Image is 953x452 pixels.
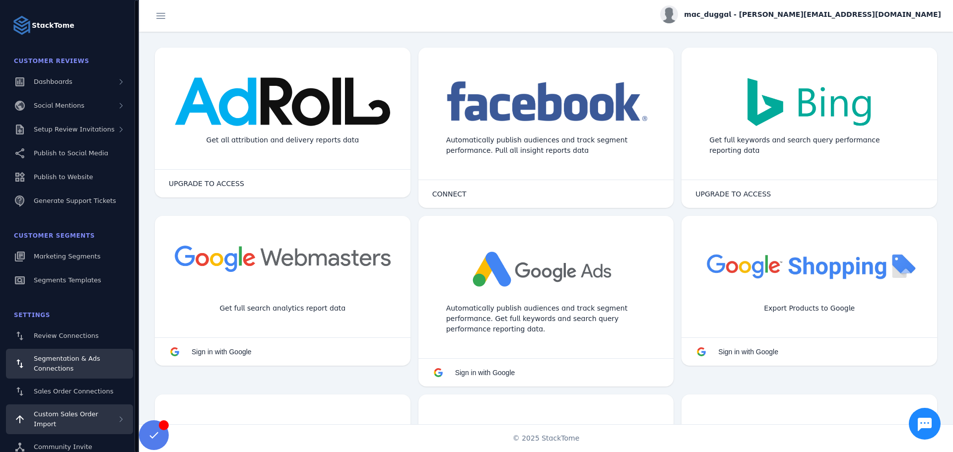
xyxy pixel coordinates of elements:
[6,246,133,267] a: Marketing Segments
[12,15,32,35] img: Logo image
[422,184,476,204] button: CONNECT
[34,126,115,133] span: Setup Review Invitations
[455,369,515,377] span: Sign in with Google
[32,20,74,31] strong: StackTome
[14,232,95,239] span: Customer Segments
[6,349,133,379] a: Segmentation & Ads Connections
[701,246,917,286] img: googleshopping.png
[34,276,101,284] span: Segments Templates
[422,363,525,383] button: Sign in with Google
[34,387,113,395] span: Sales Order Connections
[718,348,778,356] span: Sign in with Google
[432,191,467,197] span: CONNECT
[6,190,133,212] a: Generate Support Tickets
[34,355,100,372] span: Segmentation & Ads Connections
[159,342,262,362] button: Sign in with Google
[684,9,941,20] span: mac_duggal - [PERSON_NAME][EMAIL_ADDRESS][DOMAIN_NAME]
[756,295,863,322] div: Export Products to Google
[34,173,93,181] span: Publish to Website
[660,5,941,23] button: mac_duggal - [PERSON_NAME][EMAIL_ADDRESS][DOMAIN_NAME]
[34,102,84,109] span: Social Mentions
[199,127,367,153] div: Get all attribution and delivery reports data
[14,58,89,65] span: Customer Reviews
[175,246,391,272] img: webmasters.png
[34,332,99,339] span: Review Connections
[34,443,92,451] span: Community Invite
[695,191,771,197] span: UPGRADE TO ACCESS
[6,166,133,188] a: Publish to Website
[6,269,133,291] a: Segments Templates
[438,127,654,164] div: Automatically publish audiences and track segment performance. Pull all insight reports data
[34,78,72,85] span: Dashboards
[34,149,108,157] span: Publish to Social Media
[467,246,625,295] img: adsgoogle.png
[6,142,133,164] a: Publish to Social Media
[440,77,651,127] img: facebook.png
[192,348,252,356] span: Sign in with Google
[175,77,391,126] img: ad_roll.svg
[34,197,116,204] span: Generate Support Tickets
[740,77,879,127] img: bing.png
[14,312,50,319] span: Settings
[34,410,98,428] span: Custom Sales Order Import
[513,433,580,444] span: © 2025 StackTome
[169,180,244,187] span: UPGRADE TO ACCESS
[159,174,254,194] button: UPGRADE TO ACCESS
[6,325,133,347] a: Review Connections
[211,295,353,322] div: Get full search analytics report data
[438,295,654,342] div: Automatically publish audiences and track segment performance. Get full keywords and search query...
[660,5,678,23] img: profile.jpg
[685,342,788,362] button: Sign in with Google
[34,253,100,260] span: Marketing Segments
[6,381,133,402] a: Sales Order Connections
[685,184,781,204] button: UPGRADE TO ACCESS
[701,127,917,164] div: Get full keywords and search query performance reporting data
